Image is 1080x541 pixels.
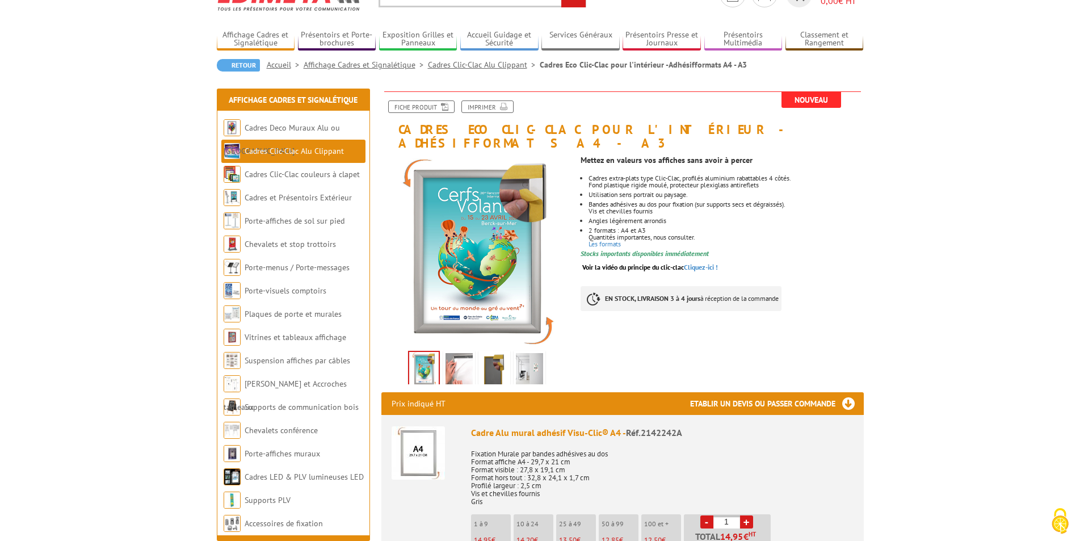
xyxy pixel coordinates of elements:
[669,60,695,70] strong: Adhésif
[245,518,323,529] a: Accessoires de fixation
[245,239,336,249] a: Chevalets et stop trottoirs
[471,426,854,439] div: Cadre Alu mural adhésif Visu-Clic® A4 -
[224,189,241,206] img: Cadres et Présentoirs Extérieur
[409,352,439,387] img: 2142232a_cadre_visu-clic_adhesif_devant_dos.jpg
[245,216,344,226] a: Porte-affiches de sol sur pied
[245,448,320,459] a: Porte-affiches muraux
[589,240,621,248] a: Les formats
[720,532,743,541] span: 14,95
[224,212,241,229] img: Porte-affiches de sol sur pied
[392,426,445,480] img: Cadre Alu mural adhésif Visu-Clic® A4
[461,100,514,113] a: Imprimer
[267,60,304,70] a: Accueil
[644,520,681,528] p: 100 et +
[217,59,260,72] a: Retour
[224,282,241,299] img: Porte-visuels comptoirs
[582,263,684,271] span: Voir la vidéo du principe du clic-clac
[541,30,620,49] a: Services Généraux
[589,234,863,241] p: Quantités importantes, nous consulter.
[224,305,241,322] img: Plaques de porte et murales
[224,166,241,183] img: Cadres Clic-Clac couleurs à clapet
[245,146,344,156] a: Cadres Clic-Clac Alu Clippant
[245,402,359,412] a: Supports de communication bois
[785,30,864,49] a: Classement et Rangement
[379,30,457,49] a: Exposition Grilles et Panneaux
[589,217,863,224] li: Angles légèrement arrondis
[471,442,854,506] p: Fixation Murale par bandes adhésives au dos Format affiche A4 - 29,7 x 21 cm Format visible : 27,...
[428,60,540,70] a: Cadres Clic-Clac Alu Clippant
[245,309,342,319] a: Plaques de porte et murales
[224,329,241,346] img: Vitrines et tableaux affichage
[224,492,241,509] img: Supports PLV
[589,227,863,234] p: 2 formats : A4 et A3
[229,95,358,105] a: Affichage Cadres et Signalétique
[398,135,473,151] strong: Adhésif
[516,520,553,528] p: 10 à 24
[581,286,781,311] p: à réception de la commande
[224,375,241,392] img: Cimaises et Accroches tableaux
[743,532,749,541] span: €
[581,249,709,258] font: Stocks importants disponibles immédiatement
[392,392,446,415] p: Prix indiqué HT
[582,263,718,271] a: Voir la vidéo du principe du clic-clacCliquez-ici !
[224,468,241,485] img: Cadres LED & PLV lumineuses LED
[781,92,841,108] span: Nouveau
[224,123,340,156] a: Cadres Deco Muraux Alu ou [GEOGRAPHIC_DATA]
[581,155,753,165] strong: Mettez en valeurs vos affiches sans avoir à percer
[245,495,291,505] a: Supports PLV
[474,520,511,528] p: 1 à 9
[700,515,713,529] a: -
[704,30,783,49] a: Présentoirs Multimédia
[224,259,241,276] img: Porte-menus / Porte-messages
[446,353,473,388] img: cadre_alu_affichage_visu_clic_a6_a5_a4_a3_a2_a1_b2_214226_214225_214224c_214224_214223_214222_214...
[224,352,241,369] img: Suspension affiches par câbles
[245,332,346,342] a: Vitrines et tableaux affichage
[1046,507,1074,535] img: Cookies (fenêtre modale)
[626,427,682,438] span: Réf.2142242A
[217,30,295,49] a: Affichage Cadres et Signalétique
[388,100,455,113] a: Fiche produit
[245,355,350,366] a: Suspension affiches par câbles
[623,30,701,49] a: Présentoirs Presse et Journaux
[298,30,376,49] a: Présentoirs et Porte-brochures
[589,201,863,208] p: Bandes adhésives au dos pour fixation (sur supports secs et dégraissés).
[245,425,318,435] a: Chevalets conférence
[589,208,863,215] p: Vis et chevilles fournis
[224,119,241,136] img: Cadres Deco Muraux Alu ou Bois
[224,236,241,253] img: Chevalets et stop trottoirs
[602,520,638,528] p: 50 à 99
[224,379,347,412] a: [PERSON_NAME] et Accroches tableaux
[589,191,863,198] li: Utilisation sens portrait ou paysage.
[224,515,241,532] img: Accessoires de fixation
[540,59,747,70] li: Cadres Eco Clic-Clac pour l'intérieur - formats A4 - A3
[245,262,350,272] a: Porte-menus / Porte-messages
[589,175,863,188] li: Cadres extra-plats type Clic-Clac, profilés aluminium rabattables 4 côtés. Fond plastique rigide ...
[690,392,864,415] h3: Etablir un devis ou passer commande
[481,353,508,388] img: 2142232a_cadre_visu-clic_adhesif_dos2.jpg
[1040,502,1080,541] button: Cookies (fenêtre modale)
[740,515,753,529] a: +
[304,60,428,70] a: Affichage Cadres et Signalétique
[245,286,326,296] a: Porte-visuels comptoirs
[245,192,352,203] a: Cadres et Présentoirs Extérieur
[245,169,360,179] a: Cadres Clic-Clac couleurs à clapet
[224,422,241,439] img: Chevalets conférence
[224,445,241,462] img: Porte-affiches muraux
[516,353,543,388] img: cadre_clic_clac_214226.jpg
[559,520,596,528] p: 25 à 49
[460,30,539,49] a: Accueil Guidage et Sécurité
[381,156,573,347] img: 2142232a_cadre_visu-clic_adhesif_devant_dos.jpg
[605,294,700,303] strong: EN STOCK, LIVRAISON 3 à 4 jours
[245,472,364,482] a: Cadres LED & PLV lumineuses LED
[749,530,756,538] sup: HT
